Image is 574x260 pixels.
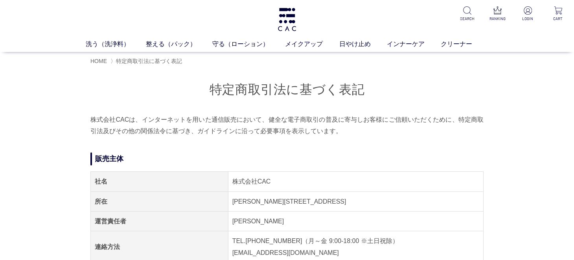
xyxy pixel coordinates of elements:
[91,191,228,211] th: 所在
[228,211,483,231] td: [PERSON_NAME]
[146,39,212,49] a: 整える（パック）
[86,39,146,49] a: 洗う（洗浄料）
[458,6,477,22] a: SEARCH
[90,114,484,137] p: 株式会社CACは、インターネットを用いた通信販売において、健全な電子商取引の普及に寄与しお客様にご信頼いただくために、特定商取引法及びその他の関係法令に基づき、ガイドラインに沿って必要事項を表示...
[90,152,484,165] h2: 販売主体
[548,16,568,22] p: CART
[212,39,285,49] a: 守る（ローション）
[441,39,488,49] a: クリーナー
[91,172,228,191] th: 社名
[228,172,483,191] td: 株式会社CAC
[90,58,107,64] a: HOME
[90,81,484,98] h1: 特定商取引法に基づく表記
[488,6,507,22] a: RANKING
[518,16,537,22] p: LOGIN
[488,16,507,22] p: RANKING
[228,191,483,211] td: [PERSON_NAME][STREET_ADDRESS]
[339,39,387,49] a: 日やけ止め
[285,39,339,49] a: メイクアップ
[110,58,184,65] li: 〉
[116,58,182,64] span: 特定商取引法に基づく表記
[518,6,537,22] a: LOGIN
[387,39,441,49] a: インナーケア
[458,16,477,22] p: SEARCH
[277,8,297,31] img: logo
[91,211,228,231] th: 運営責任者
[548,6,568,22] a: CART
